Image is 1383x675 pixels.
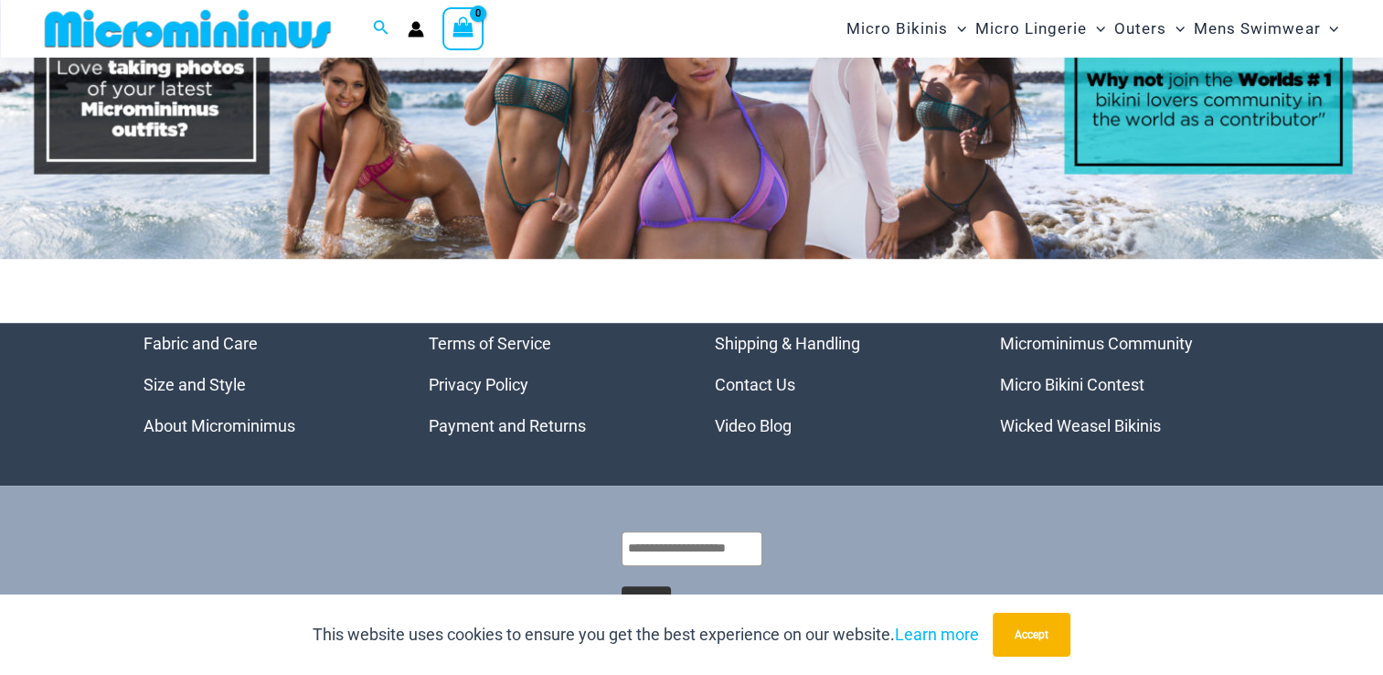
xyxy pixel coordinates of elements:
[842,5,971,52] a: Micro BikinisMenu ToggleMenu Toggle
[622,586,671,619] button: Submit
[993,613,1070,657] button: Accept
[144,334,258,353] a: Fabric and Care
[37,8,338,49] img: MM SHOP LOGO FLAT
[408,21,424,37] a: Account icon link
[1000,323,1240,446] aside: Footer Widget 4
[846,5,948,52] span: Micro Bikinis
[1087,5,1105,52] span: Menu Toggle
[948,5,966,52] span: Menu Toggle
[839,3,1346,55] nav: Site Navigation
[715,334,860,353] a: Shipping & Handling
[715,323,955,446] nav: Menu
[429,416,586,435] a: Payment and Returns
[715,323,955,446] aside: Footer Widget 3
[1000,323,1240,446] nav: Menu
[1189,5,1343,52] a: Mens SwimwearMenu ToggleMenu Toggle
[1320,5,1338,52] span: Menu Toggle
[313,621,979,648] p: This website uses cookies to ensure you get the best experience on our website.
[715,375,795,394] a: Contact Us
[429,323,669,446] nav: Menu
[429,334,551,353] a: Terms of Service
[971,5,1110,52] a: Micro LingerieMenu ToggleMenu Toggle
[144,416,295,435] a: About Microminimus
[1166,5,1185,52] span: Menu Toggle
[895,625,979,644] a: Learn more
[429,323,669,446] aside: Footer Widget 2
[1114,5,1166,52] span: Outers
[1110,5,1189,52] a: OutersMenu ToggleMenu Toggle
[144,375,246,394] a: Size and Style
[1000,334,1193,353] a: Microminimus Community
[975,5,1087,52] span: Micro Lingerie
[144,323,384,446] nav: Menu
[429,375,528,394] a: Privacy Policy
[1000,375,1144,394] a: Micro Bikini Contest
[442,7,484,49] a: View Shopping Cart, empty
[1000,416,1161,435] a: Wicked Weasel Bikinis
[373,17,389,40] a: Search icon link
[1194,5,1320,52] span: Mens Swimwear
[144,323,384,446] aside: Footer Widget 1
[715,416,792,435] a: Video Blog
